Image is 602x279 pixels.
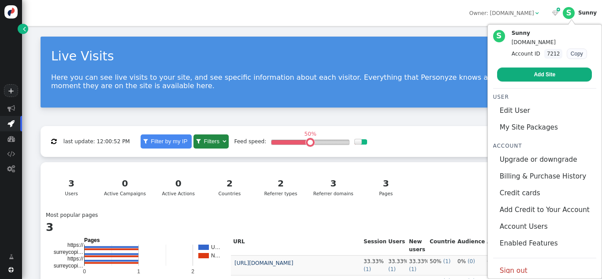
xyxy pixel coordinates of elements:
div: Account [493,142,596,150]
div: 0 [160,177,197,190]
a: 2Referrer types [257,172,304,202]
span:  [7,119,15,127]
span: ( ) [468,258,475,264]
div: [DOMAIN_NAME] [512,38,587,46]
div: 2 [211,177,248,190]
a: Add Site [497,67,592,81]
span: 1 [445,258,449,264]
th: URL [231,236,361,256]
a:  [18,24,28,34]
span:  [223,138,226,144]
div: 3 [53,177,90,190]
a: 3Pages [363,172,409,202]
th: Users [386,236,407,256]
span: ( ) [388,266,396,272]
a: [URL][DOMAIN_NAME] [234,260,293,266]
th: Actions [485,236,507,256]
span: ( ) [443,258,451,264]
a:  [4,250,19,264]
div: 3 [367,177,404,190]
a: Add Credit to Your Account [493,201,596,218]
div: Pages [367,177,404,197]
div: Live Visits [51,47,573,66]
div: Feed speed: [234,138,266,145]
td: Most popular pages [46,211,98,219]
span:  [196,138,201,144]
a:  Filter by my IP [141,134,192,149]
a: 3Users [48,172,95,202]
div: 0 [104,177,146,190]
span: 0% [457,258,466,264]
span: 50% [430,258,442,264]
button:  [46,134,62,148]
text: surreycopi… [54,262,83,268]
span:  [9,253,14,261]
a: Billing & Purchase History [493,168,596,185]
var: 7212 [544,49,562,59]
th: New users [407,236,427,256]
span: 33.33% [388,258,409,264]
span:  [7,150,15,157]
span: 1 [390,266,394,272]
div: Countries [211,177,248,197]
div: Active Actions [160,177,197,197]
a: Edit User [493,102,596,119]
a: 0Active Campaigns [99,172,150,202]
a: 2Countries [206,172,253,202]
div: 50% [302,131,319,137]
text: U… [211,244,220,250]
text: surreycopi… [54,249,83,255]
b: 3 [46,221,53,234]
span: 33.33% [409,258,429,264]
a: Sign out [493,262,596,279]
button: Copy [567,48,587,59]
div: Sunny [512,30,587,36]
span: 33.33% [364,258,384,264]
span:  [8,267,14,272]
a: + [4,84,18,97]
div: Users [53,177,90,197]
span:  [7,135,15,142]
p: Here you can see live visits to your site, and see specific information about each visitor. Every... [51,73,573,90]
text: https:// [67,242,84,248]
span: ( ) [409,266,416,272]
span: ( ) [364,266,371,272]
span:  [7,165,15,172]
div: Referrer domains [313,177,353,197]
a: Enabled Features [493,235,596,252]
th: Countries [427,236,455,256]
span:  [51,138,56,145]
a: Upgrade or downgrade [493,151,596,168]
a: Account Users [493,219,596,235]
span: 0 [470,258,473,264]
text: 1 [137,268,140,275]
span:  [143,138,148,144]
text: 0 [83,268,86,275]
span: 1 [366,266,369,272]
span: 1 [411,266,415,272]
a: Credit cards [493,185,596,201]
span: Filters [202,138,221,145]
div: Account ID [512,48,587,59]
span:  [535,11,539,16]
div: Owner: [DOMAIN_NAME] [469,9,534,17]
div: User [493,93,596,101]
th: Audiences [455,236,485,256]
a:  Filters  [193,134,229,149]
th: Sessions [361,236,386,256]
a: My Site Packages [493,119,596,136]
span:  [23,25,26,33]
div: S [493,30,505,42]
span:  [557,7,560,13]
div: 3 [313,177,353,190]
span:  [552,11,558,16]
span: Filter by my IP [149,138,189,145]
a: 0Active Actions [155,172,202,202]
div: Active Campaigns [104,177,146,197]
div: 2 [262,177,299,190]
text: 2 [191,268,194,275]
div: Sunny [578,10,597,16]
text: Pages [84,237,100,243]
span:  [7,104,15,112]
div: Referrer types [262,177,299,197]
